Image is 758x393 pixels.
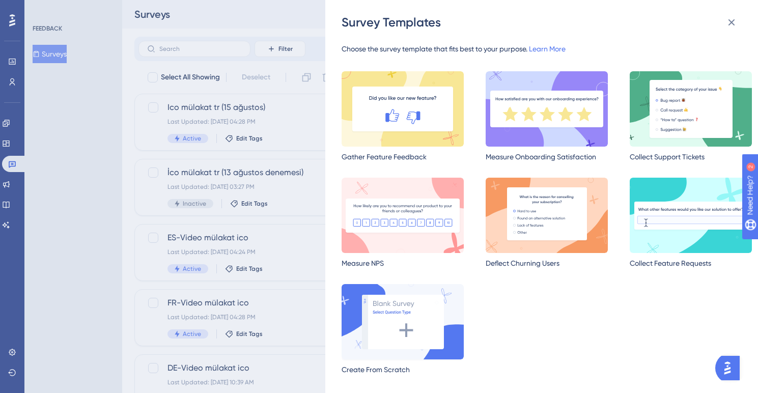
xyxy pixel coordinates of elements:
[486,71,608,147] img: satisfaction
[342,71,464,147] img: gatherFeedback
[486,178,608,253] img: deflectChurning
[529,45,566,53] a: Learn More
[342,257,464,269] div: Measure NPS
[630,71,752,147] img: multipleChoice
[342,14,744,31] div: Survey Templates
[630,178,752,253] img: requestFeature
[486,257,608,269] div: Deflect Churning Users
[342,151,464,163] div: Gather Feature Feedback
[342,178,464,253] img: nps
[630,151,752,163] div: Collect Support Tickets
[342,45,527,53] span: Choose the survey template that fits best to your purpose.
[342,363,464,376] div: Create From Scratch
[486,151,608,163] div: Measure Onboarding Satisfaction
[715,353,746,383] iframe: UserGuiding AI Assistant Launcher
[71,5,74,13] div: 2
[342,284,464,359] img: createScratch
[24,3,64,15] span: Need Help?
[630,257,752,269] div: Collect Feature Requests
